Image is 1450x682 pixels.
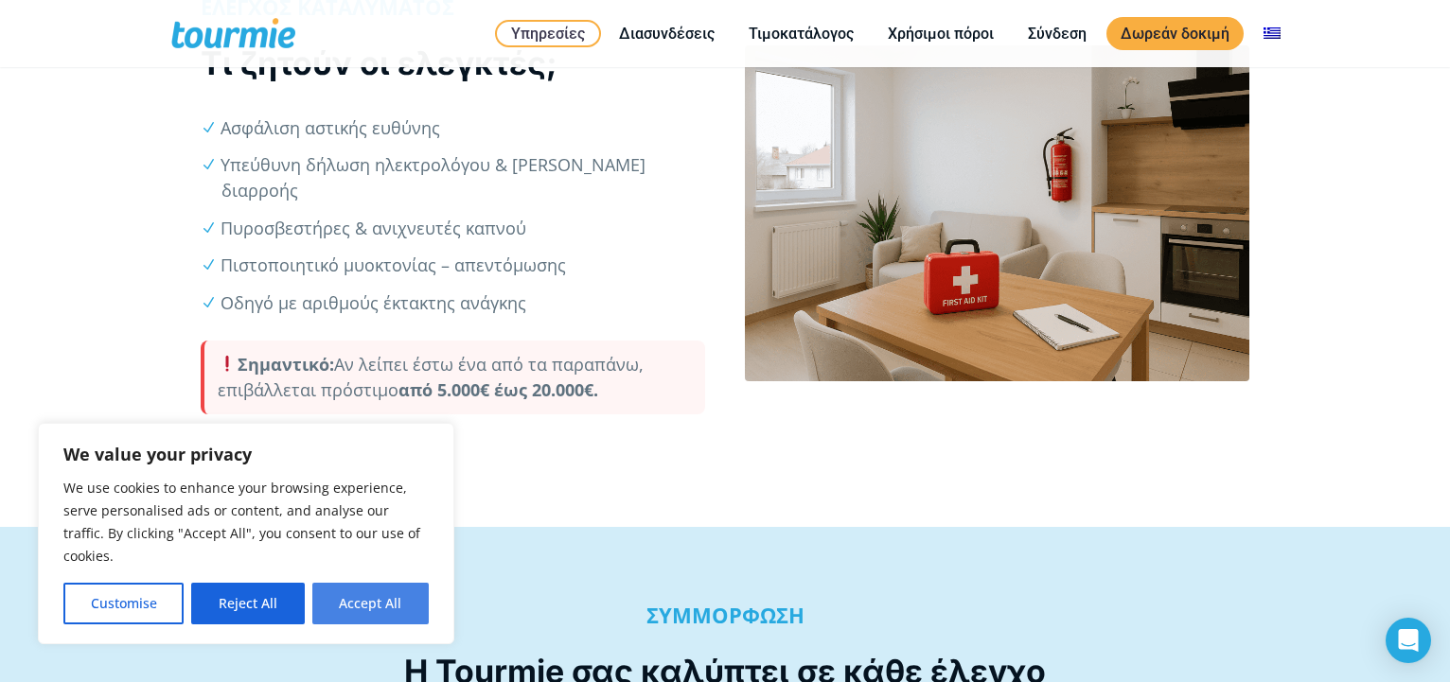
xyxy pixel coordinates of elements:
li: Πυροσβεστήρες & ανιχνευτές καπνού [221,216,705,241]
li: Πιστοποιητικό μυοκτονίας – απεντόμωσης [221,253,705,278]
div: Open Intercom Messenger [1386,618,1431,663]
strong: Σημαντικό: [218,353,334,376]
a: Υπηρεσίες [495,20,601,47]
li: Οδηγό με αριθμούς έκτακτης ανάγκης [221,290,705,316]
li: Υπεύθυνη δήλωση ηλεκτρολόγου & [PERSON_NAME] διαρροής [221,152,705,203]
a: Διασυνδέσεις [605,22,729,45]
button: Customise [63,583,184,624]
a: Χρήσιμοι πόροι [874,22,1008,45]
a: Δωρεάν δοκιμή [1106,17,1244,50]
li: Ασφάλιση αστικής ευθύνης [221,115,705,141]
button: Accept All [312,583,429,624]
button: Reject All [191,583,304,624]
a: Τιμοκατάλογος [734,22,868,45]
a: Σύνδεση [1014,22,1101,45]
strong: 5.000€ έως 20.000€. [437,378,598,401]
a: Αλλαγή σε [1249,22,1295,45]
div: Αν λείπει έστω ένα από τα παραπάνω, επιβάλλεται πρόστιμο [201,341,705,414]
p: We value your privacy [63,443,429,465]
p: We use cookies to enhance your browsing experience, serve personalised ads or content, and analys... [63,477,429,568]
strong: από [398,378,433,401]
b: ΣΥΜΜΟΡΦΩΣΗ [646,601,805,629]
